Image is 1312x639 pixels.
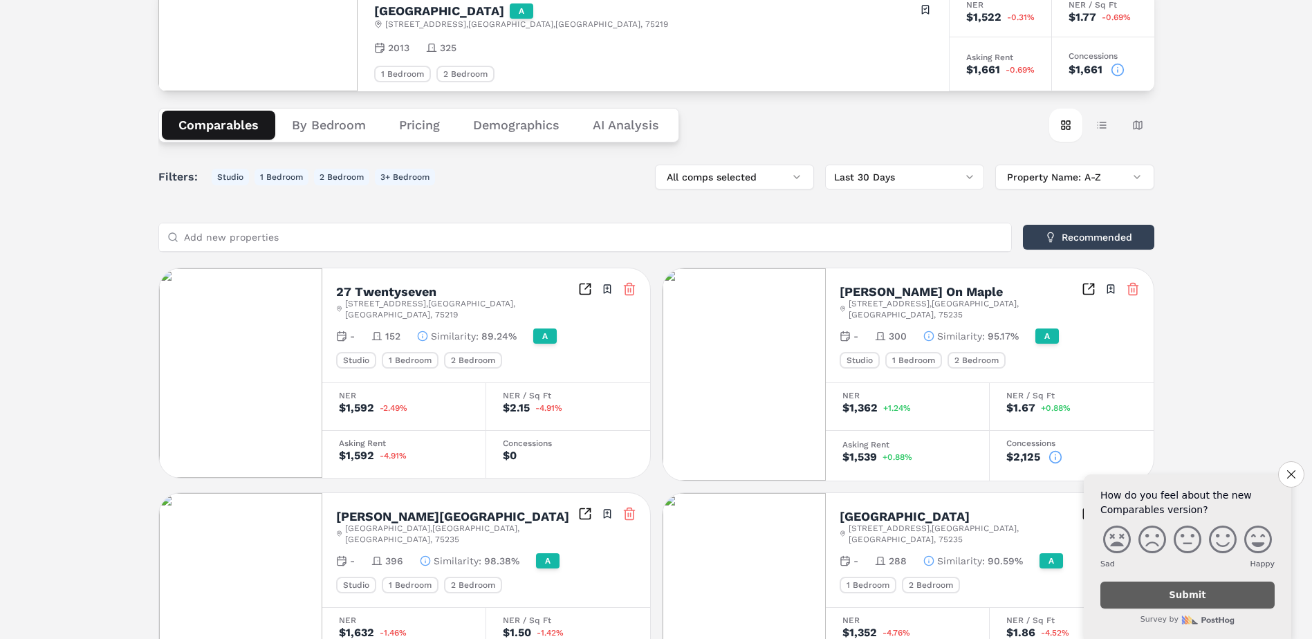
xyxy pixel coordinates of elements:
[889,554,907,568] span: 288
[842,402,878,414] div: $1,362
[948,352,1006,369] div: 2 Bedroom
[382,577,438,593] div: 1 Bedroom
[1035,328,1059,344] div: A
[444,352,502,369] div: 2 Bedroom
[578,507,592,521] a: Inspect Comparables
[937,329,985,343] span: Similarity :
[212,169,249,185] button: Studio
[535,404,562,412] span: -4.91%
[576,111,676,140] button: AI Analysis
[923,329,1019,343] button: Similarity:95.17%
[1006,616,1137,624] div: NER / Sq Ft
[883,404,911,412] span: +1.24%
[503,450,517,461] div: $0
[1082,282,1096,296] a: Inspect Comparables
[1102,13,1131,21] span: -0.69%
[1069,12,1096,23] div: $1.77
[434,554,481,568] span: Similarity :
[1041,404,1071,412] span: +0.88%
[385,329,400,343] span: 152
[420,554,519,568] button: Similarity:98.38%
[1007,13,1035,21] span: -0.31%
[923,554,1023,568] button: Similarity:90.59%
[537,629,564,637] span: -1.42%
[184,223,1003,251] input: Add new properties
[275,111,382,140] button: By Bedroom
[510,3,533,19] div: A
[849,298,1081,320] span: [STREET_ADDRESS] , [GEOGRAPHIC_DATA] , [GEOGRAPHIC_DATA] , 75235
[336,286,436,298] h2: 27 Twentyseven
[842,391,972,400] div: NER
[162,111,275,140] button: Comparables
[385,554,403,568] span: 396
[1006,452,1040,463] div: $2,125
[842,441,972,449] div: Asking Rent
[1006,391,1137,400] div: NER / Sq Ft
[1069,1,1138,9] div: NER / Sq Ft
[336,352,376,369] div: Studio
[840,577,896,593] div: 1 Bedroom
[840,286,1003,298] h2: [PERSON_NAME] On Maple
[336,577,376,593] div: Studio
[314,169,369,185] button: 2 Bedroom
[484,554,519,568] span: 98.38%
[1006,439,1137,447] div: Concessions
[883,629,910,637] span: -4.76%
[966,12,1001,23] div: $1,522
[345,298,578,320] span: [STREET_ADDRESS] , [GEOGRAPHIC_DATA] , [GEOGRAPHIC_DATA] , 75219
[840,352,880,369] div: Studio
[380,452,407,460] span: -4.91%
[388,41,409,55] span: 2013
[339,439,469,447] div: Asking Rent
[345,523,578,545] span: [GEOGRAPHIC_DATA] , [GEOGRAPHIC_DATA] , [GEOGRAPHIC_DATA] , 75235
[966,1,1035,9] div: NER
[902,577,960,593] div: 2 Bedroom
[503,402,530,414] div: $2.15
[883,453,912,461] span: +0.88%
[339,616,469,624] div: NER
[350,329,355,343] span: -
[444,577,502,593] div: 2 Bedroom
[995,165,1154,189] button: Property Name: A-Z
[1006,627,1035,638] div: $1.86
[1069,64,1102,75] div: $1,661
[1006,402,1035,414] div: $1.67
[431,329,479,343] span: Similarity :
[988,329,1019,343] span: 95.17%
[339,627,374,638] div: $1,632
[840,510,970,523] h2: [GEOGRAPHIC_DATA]
[503,616,634,624] div: NER / Sq Ft
[375,169,435,185] button: 3+ Bedroom
[1006,66,1035,74] span: -0.69%
[385,19,668,30] span: [STREET_ADDRESS] , [GEOGRAPHIC_DATA] , [GEOGRAPHIC_DATA] , 75219
[578,282,592,296] a: Inspect Comparables
[1082,507,1096,521] a: Inspect Comparables
[255,169,308,185] button: 1 Bedroom
[436,66,495,82] div: 2 Bedroom
[503,391,634,400] div: NER / Sq Ft
[849,523,1081,545] span: [STREET_ADDRESS] , [GEOGRAPHIC_DATA] , [GEOGRAPHIC_DATA] , 75235
[655,165,814,189] button: All comps selected
[842,616,972,624] div: NER
[339,450,374,461] div: $1,592
[885,352,942,369] div: 1 Bedroom
[440,41,456,55] span: 325
[374,5,504,17] h2: [GEOGRAPHIC_DATA]
[966,64,1000,75] div: $1,661
[842,452,877,463] div: $1,539
[988,554,1023,568] span: 90.59%
[1069,52,1138,60] div: Concessions
[853,329,858,343] span: -
[536,553,560,568] div: A
[1023,225,1154,250] button: Recommended
[842,627,877,638] div: $1,352
[966,53,1035,62] div: Asking Rent
[889,329,907,343] span: 300
[374,66,431,82] div: 1 Bedroom
[853,554,858,568] span: -
[503,627,531,638] div: $1.50
[503,439,634,447] div: Concessions
[456,111,576,140] button: Demographics
[417,329,517,343] button: Similarity:89.24%
[382,352,438,369] div: 1 Bedroom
